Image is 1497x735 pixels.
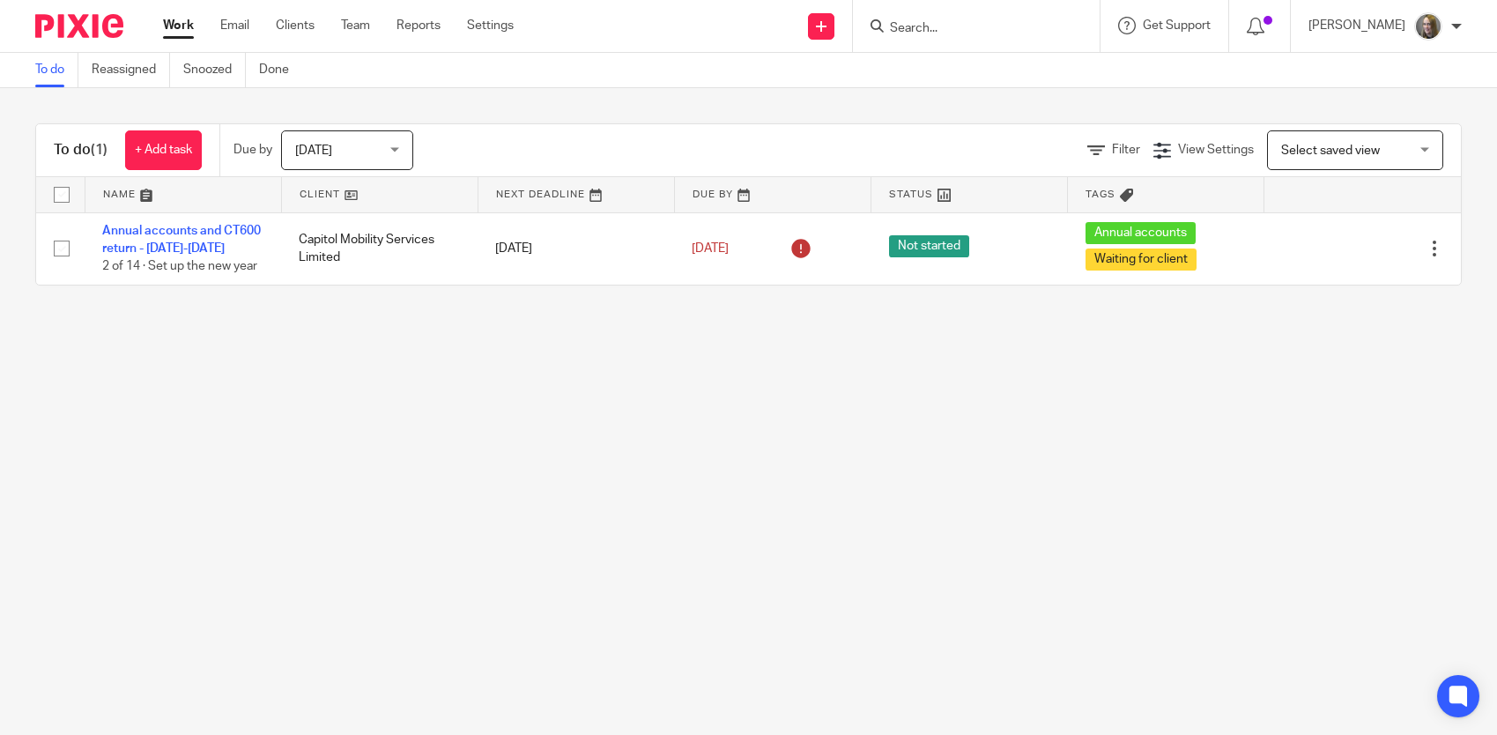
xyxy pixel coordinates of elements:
[233,141,272,159] p: Due by
[467,17,514,34] a: Settings
[1178,144,1254,156] span: View Settings
[1086,249,1197,271] span: Waiting for client
[92,53,170,87] a: Reassigned
[692,242,729,255] span: [DATE]
[1086,222,1196,244] span: Annual accounts
[102,225,261,255] a: Annual accounts and CT600 return - [DATE]-[DATE]
[35,53,78,87] a: To do
[259,53,302,87] a: Done
[1414,12,1442,41] img: Emma%201.jpg
[102,260,257,272] span: 2 of 14 · Set up the new year
[125,130,202,170] a: + Add task
[295,145,332,157] span: [DATE]
[35,14,123,38] img: Pixie
[163,17,194,34] a: Work
[1143,19,1211,32] span: Get Support
[1281,145,1380,157] span: Select saved view
[888,21,1047,37] input: Search
[281,212,478,285] td: Capitol Mobility Services Limited
[54,141,107,160] h1: To do
[478,212,674,285] td: [DATE]
[220,17,249,34] a: Email
[91,143,107,157] span: (1)
[341,17,370,34] a: Team
[1308,17,1405,34] p: [PERSON_NAME]
[889,235,969,257] span: Not started
[276,17,315,34] a: Clients
[183,53,246,87] a: Snoozed
[1086,189,1115,199] span: Tags
[396,17,441,34] a: Reports
[1112,144,1140,156] span: Filter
